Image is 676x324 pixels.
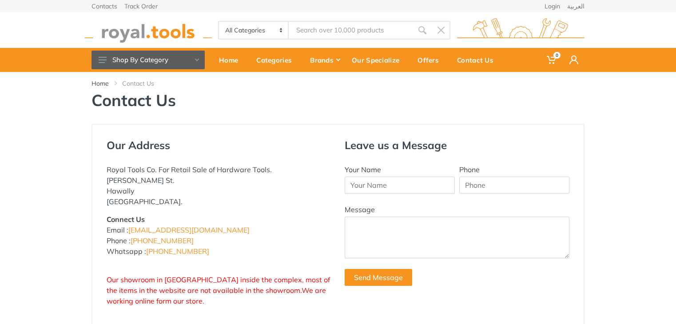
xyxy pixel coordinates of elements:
span: Our showroom in [GEOGRAPHIC_DATA] inside the complex, most of the items in the website are not av... [107,275,330,305]
div: Our Specialize [346,51,411,69]
div: Offers [411,51,451,69]
button: Send Message [345,269,412,286]
p: Royal Tools Co. For Retail Sale of Hardware Tools. [PERSON_NAME] St. Hawally [GEOGRAPHIC_DATA]. [107,164,331,207]
img: royal.tools Logo [457,18,585,43]
h4: Leave us a Message [345,139,569,152]
h4: Our Address [107,139,331,152]
li: Contact Us [122,79,167,88]
a: Home [91,79,109,88]
input: Your Name [345,177,455,194]
input: Phone [459,177,569,194]
label: Your Name [345,164,381,175]
a: Offers [411,48,451,72]
a: 0 [541,48,563,72]
span: 0 [553,52,561,59]
a: Categories [250,48,304,72]
button: Shop By Category [91,51,205,69]
a: Login [545,3,560,9]
input: Site search [289,21,413,40]
p: Email : Phone : Whatsapp : [107,214,331,257]
a: [PHONE_NUMBER] [146,247,209,256]
a: [PHONE_NUMBER] [131,236,194,245]
label: Message [345,204,375,215]
div: Home [213,51,250,69]
img: royal.tools Logo [84,18,212,43]
a: العربية [567,3,585,9]
div: Contact Us [451,51,505,69]
label: Phone [459,164,480,175]
div: Categories [250,51,304,69]
a: Contact Us [451,48,505,72]
a: Track Order [124,3,158,9]
a: Our Specialize [346,48,411,72]
a: Home [213,48,250,72]
strong: Connect Us [107,215,145,224]
a: [EMAIL_ADDRESS][DOMAIN_NAME] [128,225,250,234]
h1: Contact Us [91,91,585,110]
nav: breadcrumb [91,79,585,88]
div: Brands [304,51,346,69]
select: Category [219,22,289,39]
a: Contacts [91,3,117,9]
